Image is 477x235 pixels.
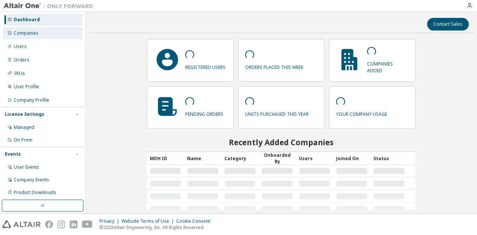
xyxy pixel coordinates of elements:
div: Category [224,152,256,164]
p: your company usage [336,109,387,117]
img: youtube.svg [82,220,93,228]
div: Cookie Consent [176,218,215,224]
div: Joined On [336,152,367,164]
img: instagram.svg [57,220,65,228]
button: Contact Sales [427,18,469,31]
div: On Prem [14,137,32,143]
p: registered users [185,62,225,70]
h2: Recently Added Companies [147,137,416,147]
div: Companies [14,30,38,36]
div: Website Terms of Use [121,218,176,224]
p: © 2025 Altair Engineering, Inc. All Rights Reserved. [99,224,215,231]
div: Company Events [14,177,49,183]
div: User Events [14,164,39,170]
div: Privacy [99,218,121,224]
img: altair_logo.svg [2,220,41,228]
img: Altair One [4,2,97,10]
img: linkedin.svg [70,220,78,228]
div: Users [299,152,330,164]
p: pending orders [185,109,223,117]
div: Managed [14,124,34,130]
div: License Settings [5,111,44,117]
div: Name [187,152,218,164]
div: Orders [14,57,29,63]
div: SKUs [14,70,25,76]
div: Dashboard [14,17,40,23]
div: Onboarded By [262,152,293,165]
div: Users [14,44,27,50]
div: MDH ID [150,152,181,164]
div: Product Downloads [14,190,56,196]
p: companies added [367,58,408,73]
div: Status [373,152,405,164]
p: units purchased this year [245,109,309,117]
div: Company Profile [14,97,49,103]
div: Events [5,151,21,157]
p: orders placed this week [245,62,303,70]
img: facebook.svg [45,220,53,228]
div: User Profile [14,84,39,90]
